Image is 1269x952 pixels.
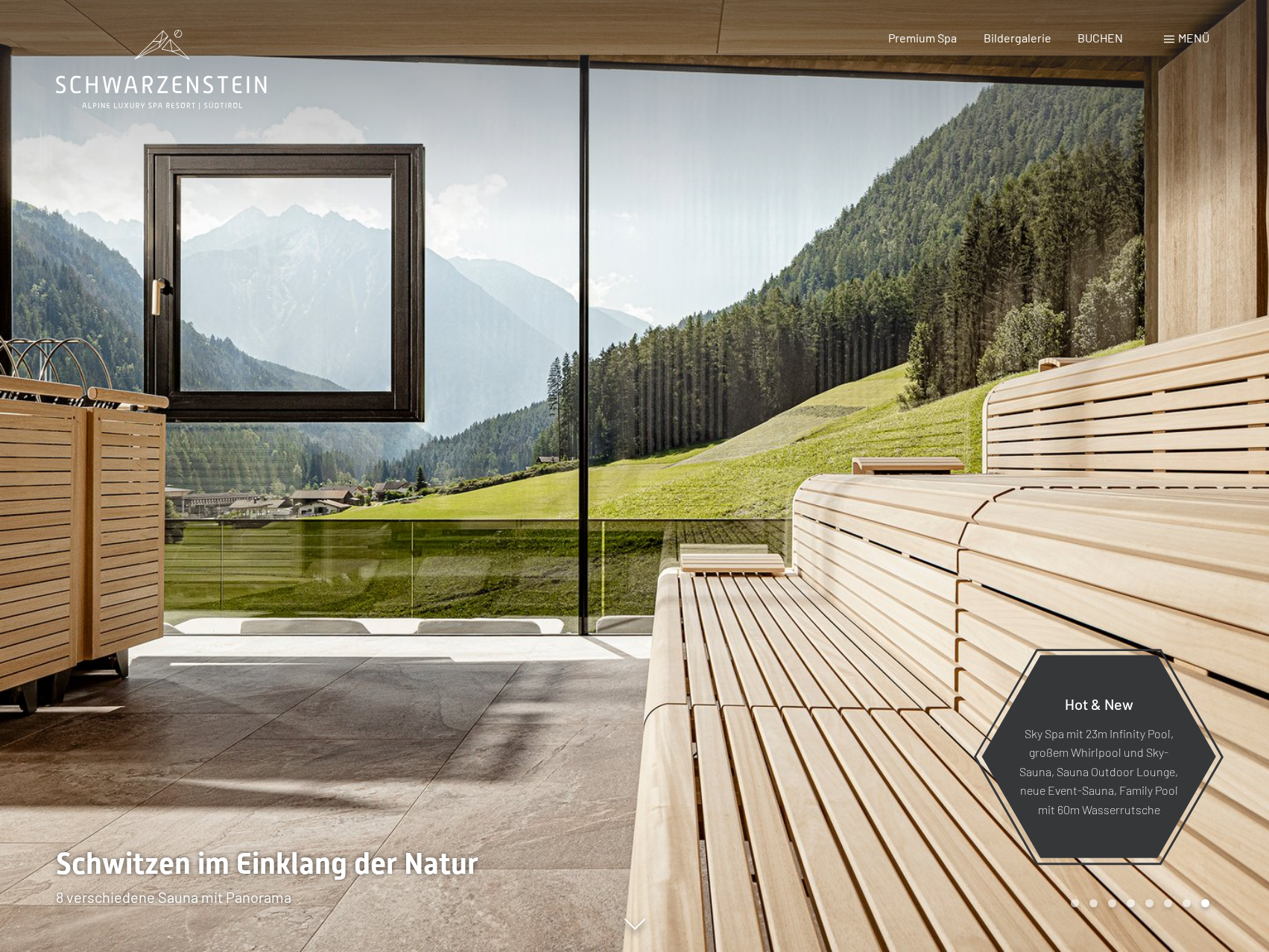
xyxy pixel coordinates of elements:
[1071,899,1079,907] div: Carousel Page 1
[1108,899,1116,907] div: Carousel Page 3
[1164,899,1172,907] div: Carousel Page 6
[1066,899,1209,907] div: Carousel Pagination
[888,31,957,45] a: Premium Spa
[1201,899,1209,907] div: Carousel Page 8 (Current Slide)
[1018,723,1180,819] p: Sky Spa mit 23m Infinity Pool, großem Whirlpool und Sky-Sauna, Sauna Outdoor Lounge, neue Event-S...
[1089,899,1098,907] div: Carousel Page 2
[981,654,1217,859] a: Hot & New Sky Spa mit 23m Infinity Pool, großem Whirlpool und Sky-Sauna, Sauna Outdoor Lounge, ne...
[1077,31,1123,45] a: BUCHEN
[1127,899,1135,907] div: Carousel Page 4
[1178,31,1209,45] span: Menü
[1065,694,1133,712] span: Hot & New
[984,31,1051,45] a: Bildergalerie
[1183,899,1191,907] div: Carousel Page 7
[1145,899,1154,907] div: Carousel Page 5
